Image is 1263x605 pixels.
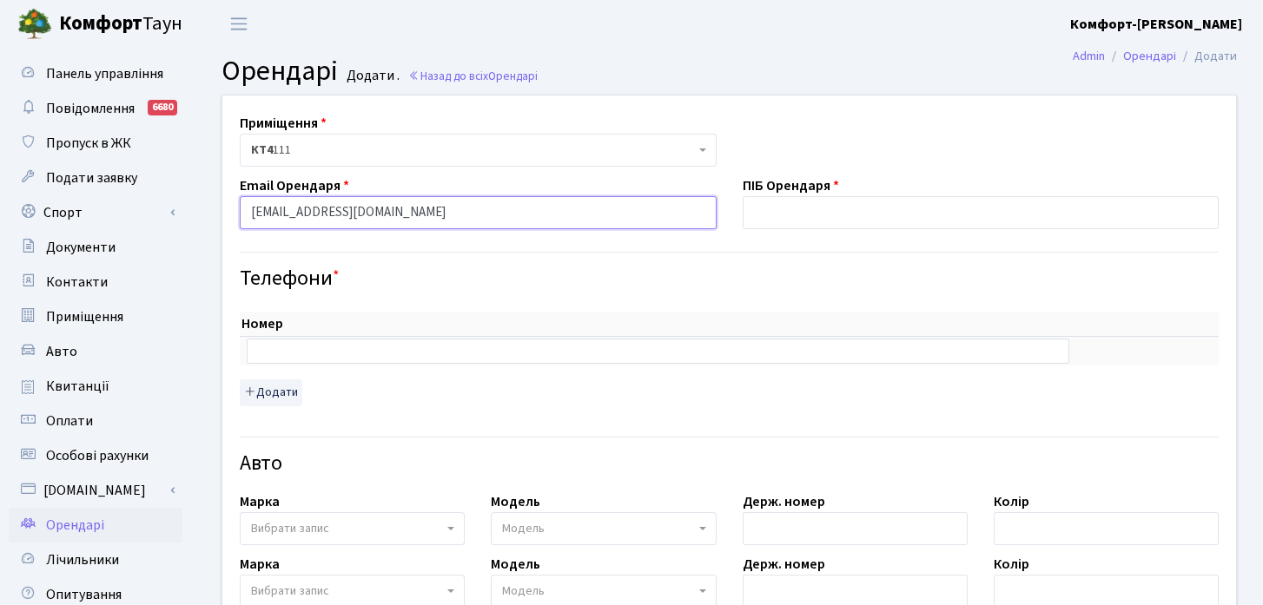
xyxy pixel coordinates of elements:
[59,10,142,37] b: Комфорт
[743,491,825,512] label: Держ. номер
[240,379,302,406] button: Додати
[1073,47,1105,65] a: Admin
[217,10,261,38] button: Переключити навігацію
[251,582,329,600] span: Вибрати запис
[502,582,545,600] span: Модель
[148,100,177,115] div: 6680
[222,51,338,91] span: Орендарі
[9,230,182,265] a: Документи
[343,68,400,84] small: Додати .
[491,491,540,512] label: Модель
[9,91,182,126] a: Повідомлення6680
[9,508,182,543] a: Орендарі
[488,68,538,84] span: Орендарі
[46,377,109,396] span: Квитанції
[46,411,93,431] span: Оплати
[1047,38,1263,75] nav: breadcrumb
[59,10,182,39] span: Таун
[17,7,52,42] img: logo.png
[1123,47,1176,65] a: Орендарі
[9,265,182,299] a: Контакти
[240,312,1076,337] th: Номер
[46,134,131,153] span: Пропуск в ЖК
[994,491,1029,512] label: Колір
[46,238,116,257] span: Документи
[9,543,182,577] a: Лічильники
[240,491,280,512] label: Марка
[46,307,123,326] span: Приміщення
[9,299,182,334] a: Приміщення
[240,134,717,167] span: <b>КТ4</b>&nbsp;&nbsp;&nbsp;111
[743,554,825,575] label: Держ. номер
[46,550,119,569] span: Лічильники
[994,554,1029,575] label: Колір
[408,68,538,84] a: Назад до всіхОрендарі
[46,585,122,604] span: Опитування
[9,473,182,508] a: [DOMAIN_NAME]
[1070,15,1242,34] b: Комфорт-[PERSON_NAME]
[9,404,182,438] a: Оплати
[491,554,540,575] label: Модель
[1176,47,1237,66] li: Додати
[9,438,182,473] a: Особові рахунки
[46,342,77,361] span: Авто
[1070,14,1242,35] a: Комфорт-[PERSON_NAME]
[46,446,149,465] span: Особові рахунки
[9,369,182,404] a: Квитанції
[251,141,695,159] span: <b>КТ4</b>&nbsp;&nbsp;&nbsp;111
[240,451,1219,477] h4: Авто
[9,195,182,230] a: Спорт
[9,161,182,195] a: Подати заявку
[240,175,349,196] label: Email Орендаря
[240,113,327,134] label: Приміщення
[9,334,182,369] a: Авто
[46,516,104,535] span: Орендарі
[251,141,273,159] b: КТ4
[9,126,182,161] a: Пропуск в ЖК
[46,99,135,118] span: Повідомлення
[251,520,329,537] span: Вибрати запис
[502,520,545,537] span: Модель
[240,554,280,575] label: Марка
[46,168,137,187] span: Подати заявку
[9,56,182,91] a: Панель управління
[743,175,839,196] label: ПІБ Орендаря
[240,196,717,229] input: Буде використано в якості логіна
[240,266,1219,292] h4: Телефони
[46,273,108,292] span: Контакти
[46,64,163,83] span: Панель управління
